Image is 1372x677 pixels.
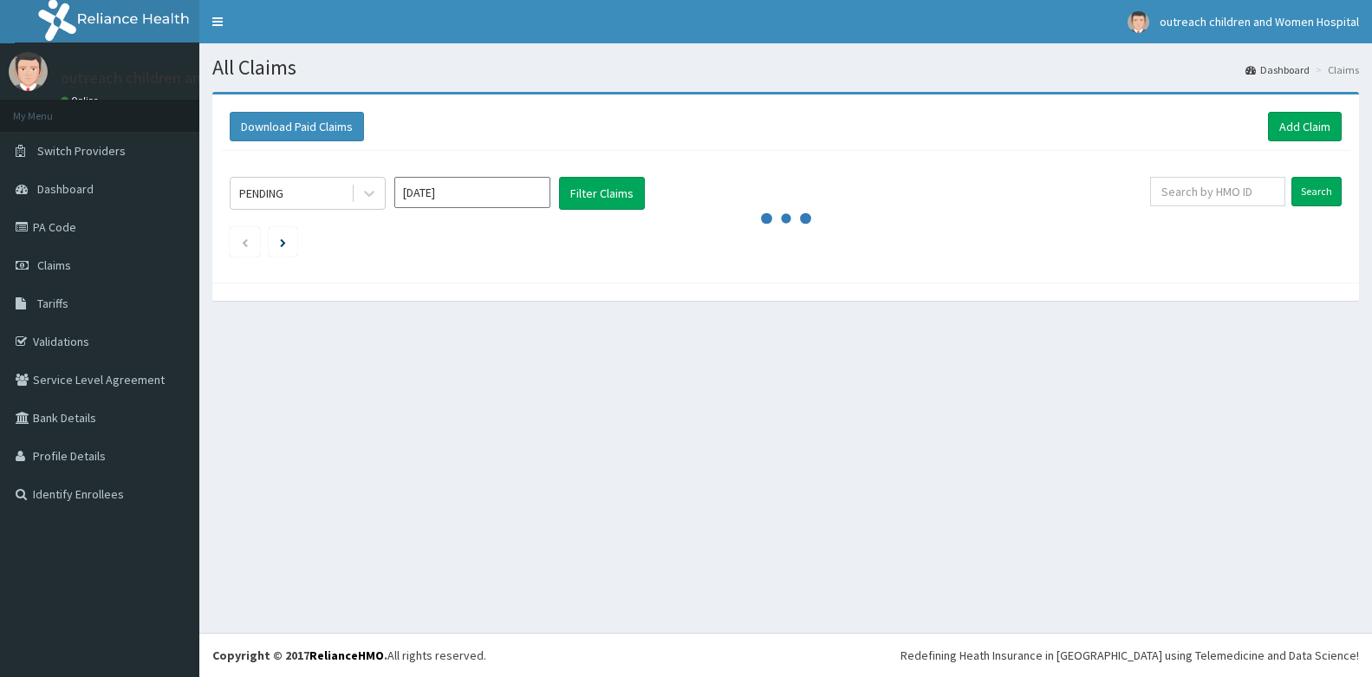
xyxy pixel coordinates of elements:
[212,56,1359,79] h1: All Claims
[1245,62,1310,77] a: Dashboard
[760,192,812,244] svg: audio-loading
[239,185,283,202] div: PENDING
[241,234,249,250] a: Previous page
[901,647,1359,664] div: Redefining Heath Insurance in [GEOGRAPHIC_DATA] using Telemedicine and Data Science!
[61,70,324,86] p: outreach children and Women Hospital
[37,143,126,159] span: Switch Providers
[1291,177,1342,206] input: Search
[37,181,94,197] span: Dashboard
[309,648,384,663] a: RelianceHMO
[559,177,645,210] button: Filter Claims
[394,177,550,208] input: Select Month and Year
[1160,14,1359,29] span: outreach children and Women Hospital
[1311,62,1359,77] li: Claims
[61,94,102,107] a: Online
[37,296,68,311] span: Tariffs
[9,52,48,91] img: User Image
[1128,11,1149,33] img: User Image
[212,648,387,663] strong: Copyright © 2017 .
[1268,112,1342,141] a: Add Claim
[199,633,1372,677] footer: All rights reserved.
[230,112,364,141] button: Download Paid Claims
[280,234,286,250] a: Next page
[37,257,71,273] span: Claims
[1150,177,1285,206] input: Search by HMO ID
